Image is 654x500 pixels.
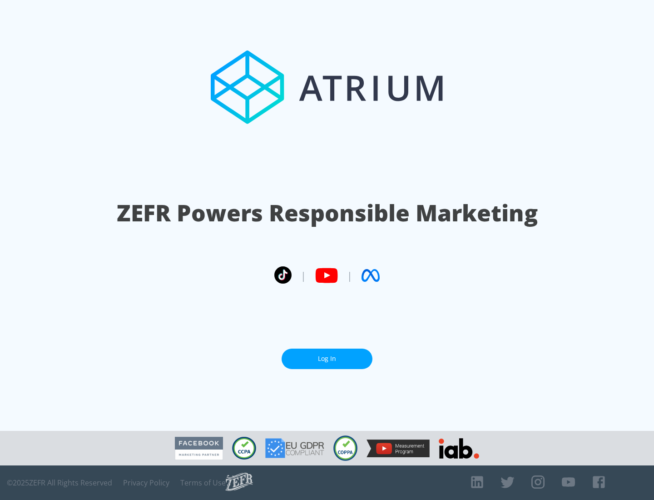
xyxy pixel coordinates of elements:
img: COPPA Compliant [333,435,357,461]
img: IAB [439,438,479,459]
img: Facebook Marketing Partner [175,437,223,460]
img: GDPR Compliant [265,438,324,458]
img: YouTube Measurement Program [367,440,430,457]
span: | [347,269,352,282]
a: Terms of Use [180,478,226,487]
a: Privacy Policy [123,478,169,487]
a: Log In [282,349,372,369]
h1: ZEFR Powers Responsible Marketing [117,197,538,229]
span: © 2025 ZEFR All Rights Reserved [7,478,112,487]
img: CCPA Compliant [232,437,256,460]
span: | [301,269,306,282]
